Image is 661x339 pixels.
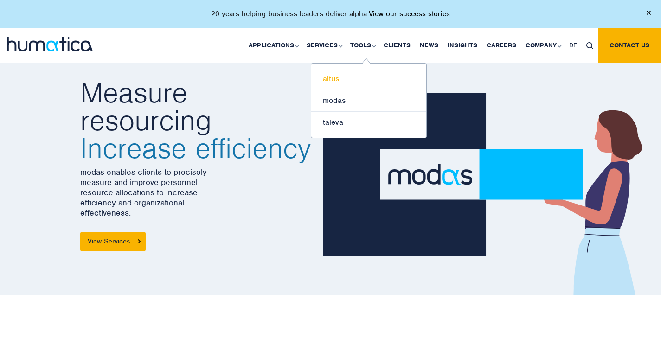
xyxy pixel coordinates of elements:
span: DE [569,41,577,49]
img: search_icon [586,42,593,49]
a: Insights [443,28,482,63]
span: Increase efficiency [80,134,315,162]
a: Applications [244,28,302,63]
a: taleva [311,112,426,133]
img: about_banner1 [323,93,657,295]
a: View Services [80,232,146,251]
img: arrowicon [138,239,141,243]
a: Tools [346,28,379,63]
a: Services [302,28,346,63]
a: View our success stories [369,9,450,19]
a: Careers [482,28,521,63]
a: Clients [379,28,415,63]
a: altus [311,68,426,90]
p: 20 years helping business leaders deliver alpha. [211,9,450,19]
a: Company [521,28,565,63]
a: Contact us [598,28,661,63]
p: modas enables clients to precisely measure and improve personnel resource allocations to increase... [80,167,315,218]
img: logo [7,37,93,51]
a: News [415,28,443,63]
a: modas [311,90,426,112]
a: DE [565,28,582,63]
h2: Measure resourcing [80,79,315,162]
